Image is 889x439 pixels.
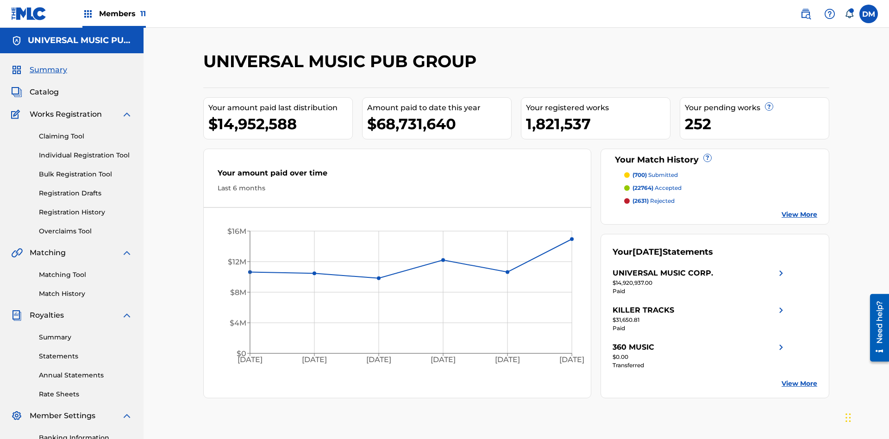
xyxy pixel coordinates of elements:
div: Last 6 months [218,183,577,193]
div: 1,821,537 [526,113,670,134]
div: Paid [613,324,787,332]
a: (22764) accepted [624,184,818,192]
a: Registration History [39,207,132,217]
div: Your pending works [685,102,829,113]
div: Help [820,5,839,23]
img: Summary [11,64,22,75]
img: expand [121,310,132,321]
iframe: Chat Widget [843,395,889,439]
span: (22764) [632,184,653,191]
a: Individual Registration Tool [39,151,132,160]
a: Registration Drafts [39,188,132,198]
img: Accounts [11,35,22,46]
a: Annual Statements [39,370,132,380]
span: Matching [30,247,66,258]
img: Member Settings [11,410,22,421]
img: Matching [11,247,23,258]
a: Summary [39,332,132,342]
img: right chevron icon [776,342,787,353]
a: Match History [39,289,132,299]
span: ? [704,154,711,162]
img: expand [121,247,132,258]
img: help [824,8,835,19]
tspan: $16M [227,227,246,236]
p: rejected [632,197,675,205]
tspan: [DATE] [431,356,456,364]
span: ? [765,103,773,110]
span: 11 [140,9,146,18]
div: Amount paid to date this year [367,102,511,113]
h5: UNIVERSAL MUSIC PUB GROUP [28,35,132,46]
a: Statements [39,351,132,361]
a: Overclaims Tool [39,226,132,236]
div: User Menu [859,5,878,23]
div: Your amount paid last distribution [208,102,352,113]
div: Notifications [845,9,854,19]
a: KILLER TRACKSright chevron icon$31,650.81Paid [613,305,787,332]
div: Your Statements [613,246,713,258]
span: (700) [632,171,647,178]
a: (700) submitted [624,171,818,179]
a: UNIVERSAL MUSIC CORP.right chevron icon$14,920,937.00Paid [613,268,787,295]
iframe: Resource Center [863,290,889,366]
span: Summary [30,64,67,75]
span: Catalog [30,87,59,98]
div: $0.00 [613,353,787,361]
p: accepted [632,184,682,192]
a: Claiming Tool [39,132,132,141]
a: 360 MUSICright chevron icon$0.00Transferred [613,342,787,370]
div: $14,920,937.00 [613,279,787,287]
a: Public Search [796,5,815,23]
span: Royalties [30,310,64,321]
tspan: [DATE] [560,356,585,364]
span: Works Registration [30,109,102,120]
div: Your amount paid over time [218,168,577,183]
span: Member Settings [30,410,95,421]
a: Bulk Registration Tool [39,169,132,179]
tspan: $12M [228,257,246,266]
div: $31,650.81 [613,316,787,324]
img: Works Registration [11,109,23,120]
img: right chevron icon [776,268,787,279]
img: Catalog [11,87,22,98]
img: right chevron icon [776,305,787,316]
div: $68,731,640 [367,113,511,134]
span: Members [99,8,146,19]
img: Top Rightsholders [82,8,94,19]
a: Rate Sheets [39,389,132,399]
div: Your registered works [526,102,670,113]
a: View More [782,210,817,219]
tspan: [DATE] [495,356,520,364]
tspan: [DATE] [302,356,327,364]
span: [DATE] [632,247,663,257]
a: Matching Tool [39,270,132,280]
a: SummarySummary [11,64,67,75]
div: KILLER TRACKS [613,305,674,316]
img: Royalties [11,310,22,321]
div: Your Match History [613,154,818,166]
h2: UNIVERSAL MUSIC PUB GROUP [203,51,481,72]
p: submitted [632,171,678,179]
img: expand [121,109,132,120]
tspan: $4M [230,319,246,327]
tspan: $0 [237,349,246,358]
div: Paid [613,287,787,295]
tspan: [DATE] [238,356,263,364]
a: CatalogCatalog [11,87,59,98]
img: MLC Logo [11,7,47,20]
span: (2631) [632,197,649,204]
div: Transferred [613,361,787,370]
div: 252 [685,113,829,134]
tspan: $8M [230,288,246,297]
div: $14,952,588 [208,113,352,134]
a: View More [782,379,817,389]
img: search [800,8,811,19]
div: Drag [845,404,851,432]
a: (2631) rejected [624,197,818,205]
tspan: [DATE] [366,356,391,364]
div: 360 MUSIC [613,342,654,353]
img: expand [121,410,132,421]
